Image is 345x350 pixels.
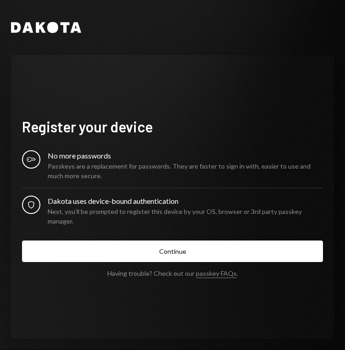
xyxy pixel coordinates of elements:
div: Passkeys are a replacement for passwords. They are faster to sign in with, easier to use and much... [48,161,323,180]
div: Dakota uses device-bound authentication [48,196,323,207]
div: Next, you’ll be prompted to register this device by your OS, browser or 3rd party passkey manager. [48,207,323,226]
button: Continue [22,241,323,262]
div: No more passwords [48,150,323,161]
h1: Register your device [22,117,323,136]
div: Having trouble? Check out our . [107,269,238,277]
a: passkey FAQs [196,269,237,278]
